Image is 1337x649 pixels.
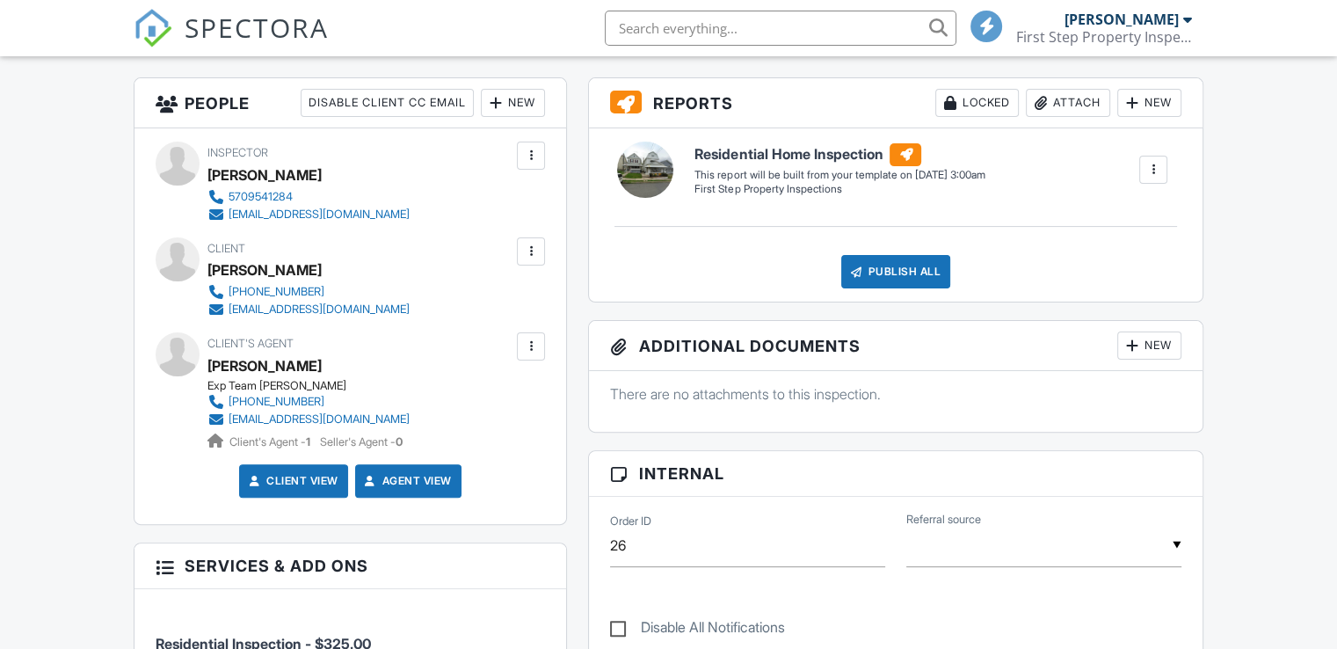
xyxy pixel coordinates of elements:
input: Search everything... [605,11,956,46]
strong: 0 [396,435,403,448]
a: [PHONE_NUMBER] [207,283,410,301]
a: [EMAIL_ADDRESS][DOMAIN_NAME] [207,411,410,428]
a: Agent View [361,472,452,490]
h3: Reports [589,78,1203,128]
div: [EMAIL_ADDRESS][DOMAIN_NAME] [229,208,410,222]
div: New [481,89,545,117]
div: [EMAIL_ADDRESS][DOMAIN_NAME] [229,412,410,427]
div: [PERSON_NAME] [207,162,322,188]
h3: Internal [589,451,1203,497]
label: Disable All Notifications [610,619,785,641]
a: [EMAIL_ADDRESS][DOMAIN_NAME] [207,206,410,223]
div: [PERSON_NAME] [207,257,322,283]
h3: People [134,78,566,128]
a: Client View [245,472,338,490]
div: This report will be built from your template on [DATE] 3:00am [694,168,985,182]
div: [PHONE_NUMBER] [229,285,324,299]
a: [PERSON_NAME] [207,353,322,379]
span: Seller's Agent - [320,435,403,448]
span: Client's Agent - [229,435,313,448]
div: Locked [935,89,1019,117]
div: 5709541284 [229,190,293,204]
span: Client [207,242,245,255]
div: First Step Property Inspections [1016,28,1192,46]
img: The Best Home Inspection Software - Spectora [134,9,172,47]
span: SPECTORA [185,9,329,46]
a: SPECTORA [134,24,329,61]
h6: Residential Home Inspection [694,143,985,166]
div: Attach [1026,89,1110,117]
h3: Additional Documents [589,321,1203,371]
a: [PHONE_NUMBER] [207,393,410,411]
label: Referral source [906,512,981,528]
a: [EMAIL_ADDRESS][DOMAIN_NAME] [207,301,410,318]
strong: 1 [306,435,310,448]
div: [EMAIL_ADDRESS][DOMAIN_NAME] [229,303,410,317]
p: There are no attachments to this inspection. [610,384,1181,404]
div: Disable Client CC Email [301,89,474,117]
div: First Step Property Inspections [694,182,985,197]
div: [PHONE_NUMBER] [229,395,324,409]
div: [PERSON_NAME] [1065,11,1179,28]
span: Client's Agent [207,337,294,350]
label: Order ID [610,514,651,529]
span: Inspector [207,146,268,159]
div: Publish All [841,255,951,288]
div: New [1117,332,1181,360]
div: New [1117,89,1181,117]
div: Exp Team [PERSON_NAME] [207,379,424,393]
h3: Services & Add ons [134,543,566,589]
a: 5709541284 [207,188,410,206]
